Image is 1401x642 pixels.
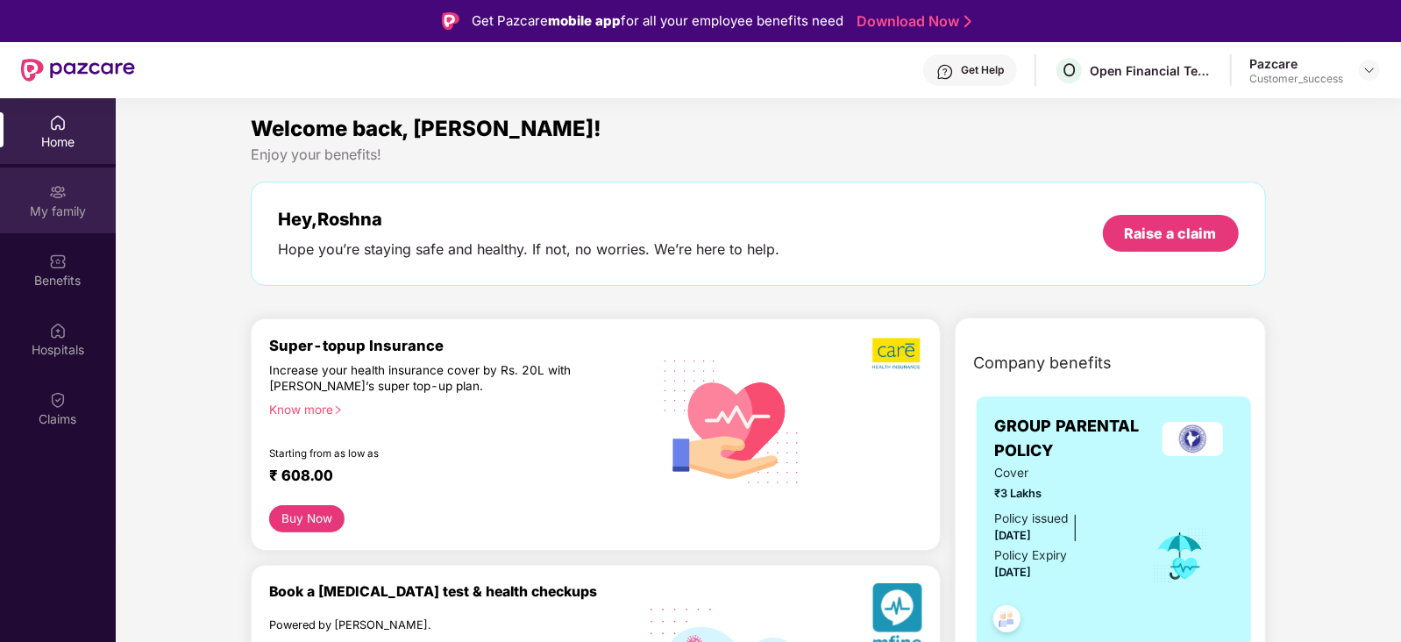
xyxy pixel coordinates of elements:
img: svg+xml;base64,PHN2ZyB4bWxucz0iaHR0cDovL3d3dy53My5vcmcvMjAwMC9zdmciIHhtbG5zOnhsaW5rPSJodHRwOi8vd3... [651,338,814,503]
img: svg+xml;base64,PHN2ZyBpZD0iQmVuZWZpdHMiIHhtbG5zPSJodHRwOi8vd3d3LnczLm9yZy8yMDAwL3N2ZyIgd2lkdGg9Ij... [49,253,67,270]
span: Cover [994,464,1128,483]
span: GROUP PARENTAL POLICY [994,414,1152,464]
img: svg+xml;base64,PHN2ZyB3aWR0aD0iMjAiIGhlaWdodD0iMjAiIHZpZXdCb3g9IjAgMCAyMCAyMCIgZmlsbD0ibm9uZSIgeG... [49,183,67,201]
span: ₹3 Lakhs [994,485,1128,503]
div: Policy issued [994,510,1068,529]
div: Hey, Roshna [278,209,779,230]
div: Increase your health insurance cover by Rs. 20L with [PERSON_NAME]’s super top-up plan. [269,362,574,394]
img: svg+xml;base64,PHN2ZyBpZD0iSG9zcGl0YWxzIiB4bWxucz0iaHR0cDovL3d3dy53My5vcmcvMjAwMC9zdmciIHdpZHRoPS... [49,322,67,339]
span: right [333,405,343,415]
div: Open Financial Technologies Private Limited [1090,62,1213,79]
div: Customer_success [1249,72,1343,86]
img: New Pazcare Logo [21,59,135,82]
img: svg+xml;base64,PHN2ZyBpZD0iSGVscC0zMngzMiIgeG1sbnM9Imh0dHA6Ly93d3cudzMub3JnLzIwMDAvc3ZnIiB3aWR0aD... [936,63,954,81]
img: b5dec4f62d2307b9de63beb79f102df3.png [872,337,922,370]
span: Welcome back, [PERSON_NAME]! [251,116,601,141]
span: Company benefits [973,351,1112,375]
div: Policy Expiry [994,546,1067,566]
div: Super-topup Insurance [269,337,650,354]
div: Enjoy your benefits! [251,146,1265,164]
div: Get Help [961,63,1004,77]
img: Stroke [964,12,971,31]
strong: mobile app [548,12,621,29]
span: [DATE] [994,529,1031,542]
div: ₹ 608.00 [269,467,632,488]
div: Get Pazcare for all your employee benefits need [472,11,843,32]
span: [DATE] [994,566,1031,579]
div: Pazcare [1249,55,1343,72]
div: Raise a claim [1125,224,1217,243]
div: Powered by [PERSON_NAME]. [269,617,574,632]
img: insurerLogo [1163,422,1223,456]
img: svg+xml;base64,PHN2ZyBpZD0iQ2xhaW0iIHhtbG5zPSJodHRwOi8vd3d3LnczLm9yZy8yMDAwL3N2ZyIgd2lkdGg9IjIwIi... [49,391,67,409]
img: svg+xml;base64,PHN2ZyBpZD0iRHJvcGRvd24tMzJ4MzIiIHhtbG5zPSJodHRwOi8vd3d3LnczLm9yZy8yMDAwL3N2ZyIgd2... [1362,63,1376,77]
a: Download Now [857,12,966,31]
div: Book a [MEDICAL_DATA] test & health checkups [269,583,650,600]
div: Starting from as low as [269,447,575,460]
div: Hope you’re staying safe and healthy. If not, no worries. We’re here to help. [278,240,779,259]
img: svg+xml;base64,PHN2ZyBpZD0iSG9tZSIgeG1sbnM9Imh0dHA6Ly93d3cudzMub3JnLzIwMDAvc3ZnIiB3aWR0aD0iMjAiIG... [49,114,67,132]
span: O [1063,60,1076,81]
button: Buy Now [269,505,344,532]
img: icon [1152,527,1209,585]
img: Logo [442,12,459,30]
div: Know more [269,402,639,414]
